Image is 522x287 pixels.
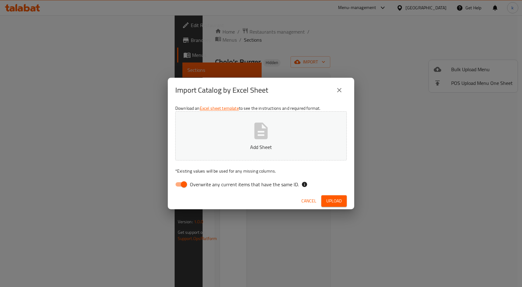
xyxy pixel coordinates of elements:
[301,181,308,187] svg: If the overwrite option isn't selected, then the items that match an existing ID will be ignored ...
[190,181,299,188] span: Overwrite any current items that have the same ID.
[200,104,239,112] a: Excel sheet template
[332,83,347,98] button: close
[301,197,316,205] span: Cancel
[168,103,354,193] div: Download an to see the instructions and required format.
[326,197,342,205] span: Upload
[175,111,347,160] button: Add Sheet
[185,143,337,151] p: Add Sheet
[321,195,347,207] button: Upload
[175,168,347,174] p: Existing values will be used for any missing columns.
[299,195,319,207] button: Cancel
[175,85,268,95] h2: Import Catalog by Excel Sheet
